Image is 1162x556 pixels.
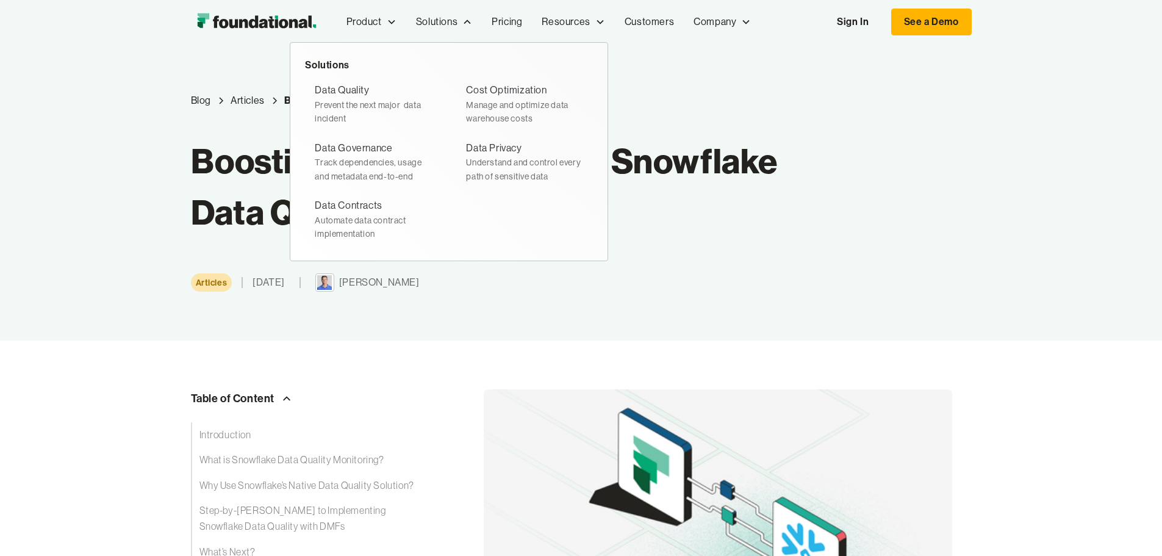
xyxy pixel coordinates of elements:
[466,82,547,98] div: Cost Optimization
[346,14,382,30] div: Product
[231,93,265,109] div: Articles
[542,14,590,30] div: Resources
[315,214,432,241] div: Automate data contract implementation
[305,57,593,73] div: Solutions
[284,93,575,109] div: Boosting Data Quality with Snowflake Data Quality Monitoring
[466,98,583,126] div: Manage and optimize data warehouse costs
[305,135,442,188] a: Data GovernanceTrack dependencies, usage and metadata end-to-end
[337,2,406,42] div: Product
[466,156,583,183] div: Understand and control every path of sensitive data
[191,93,211,109] a: Blog
[825,9,881,35] a: Sign In
[284,93,575,109] a: Current blog
[191,135,816,238] h1: Boosting Data Quality with Snowflake Data Quality Monitoring
[191,273,232,292] a: Category
[253,275,285,291] div: [DATE]
[482,2,532,42] a: Pricing
[315,156,432,183] div: Track dependencies, usage and metadata end-to-end
[315,98,432,126] div: Prevent the next major data incident
[191,422,435,448] a: Introduction
[305,78,442,130] a: Data QualityPrevent the next major data incident
[290,42,608,261] nav: Solutions
[279,391,294,406] img: Arrow
[694,14,736,30] div: Company
[191,10,322,34] img: Foundational Logo
[196,276,228,289] div: Articles
[406,2,482,42] div: Solutions
[191,498,435,539] a: Step-by-[PERSON_NAME] to Implementing Snowflake Data Quality with DMFs
[315,198,382,214] div: Data Contracts
[456,135,593,188] a: Data PrivacyUnderstand and control every path of sensitive data
[315,82,369,98] div: Data Quality
[191,447,435,473] a: What is Snowflake Data Quality Monitoring?
[416,14,457,30] div: Solutions
[191,389,275,408] div: Table of Content
[305,193,442,245] a: Data ContractsAutomate data contract implementation
[191,10,322,34] a: home
[466,140,522,156] div: Data Privacy
[684,2,761,42] div: Company
[532,2,614,42] div: Resources
[456,78,593,130] a: Cost OptimizationManage and optimize data warehouse costs
[231,93,265,109] a: Category
[191,473,435,499] a: Why Use Snowflake’s Native Data Quality Solution?
[891,9,972,35] a: See a Demo
[339,275,420,291] div: [PERSON_NAME]
[315,140,392,156] div: Data Governance
[615,2,684,42] a: Customers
